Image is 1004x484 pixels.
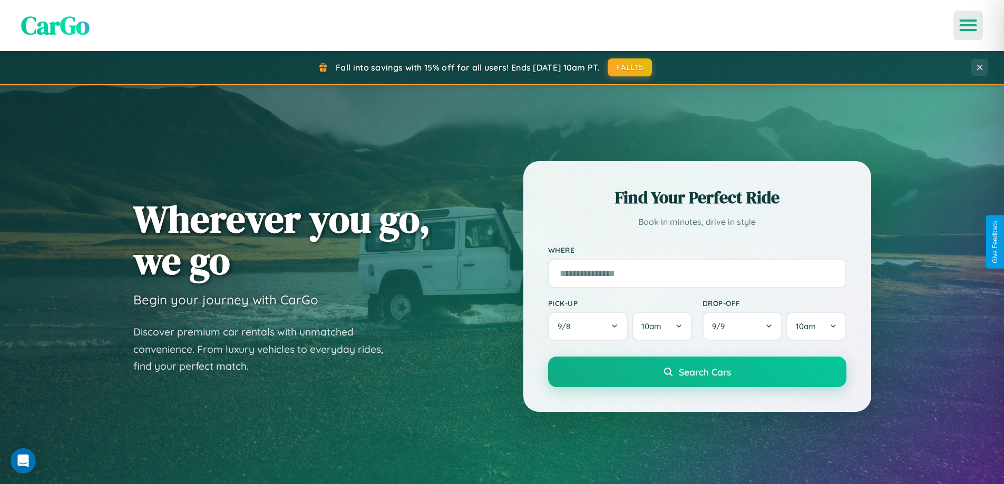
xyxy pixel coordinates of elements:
div: Give Feedback [991,221,999,263]
button: 9/9 [703,312,783,341]
span: 9 / 8 [558,321,576,331]
h3: Begin your journey with CarGo [133,292,318,308]
p: Book in minutes, drive in style [548,214,846,230]
span: Fall into savings with 15% off for all users! Ends [DATE] 10am PT. [336,62,600,73]
button: 10am [786,312,846,341]
span: CarGo [21,8,90,43]
div: Open Intercom Messenger [11,448,36,473]
button: FALL15 [608,58,652,76]
span: 9 / 9 [712,321,730,331]
button: Open menu [953,11,983,40]
h1: Wherever you go, we go [133,198,431,281]
label: Pick-up [548,299,692,308]
label: Drop-off [703,299,846,308]
p: Discover premium car rentals with unmatched convenience. From luxury vehicles to everyday rides, ... [133,323,397,375]
button: 9/8 [548,312,628,341]
button: 10am [632,312,691,341]
h2: Find Your Perfect Ride [548,186,846,209]
span: Search Cars [679,366,731,378]
span: 10am [796,321,816,331]
span: 10am [641,321,661,331]
button: Search Cars [548,357,846,387]
label: Where [548,245,846,254]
